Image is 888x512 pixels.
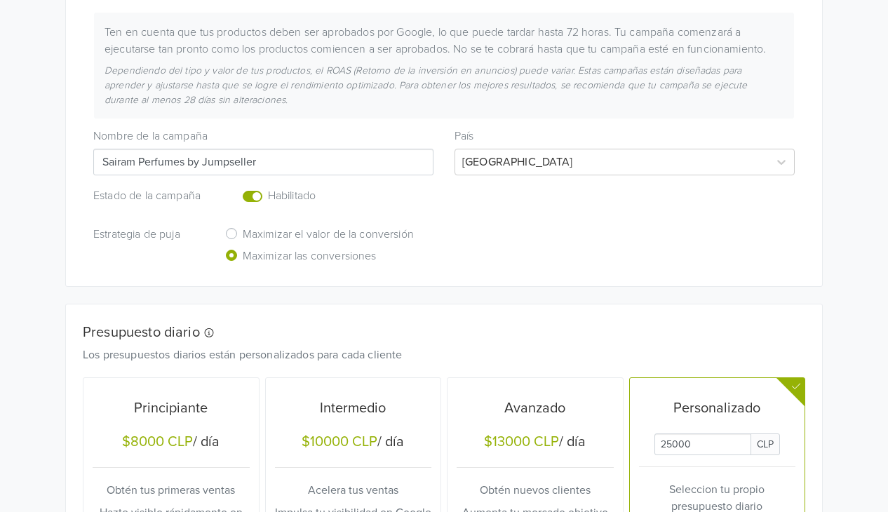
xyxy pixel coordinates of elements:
span: CLP [751,433,780,455]
h5: Intermedio [275,400,432,417]
div: $8000 CLP [122,433,193,450]
h5: / día [275,433,432,453]
div: $10000 CLP [302,433,377,450]
h6: Habilitado [268,189,389,203]
h6: Nombre de la campaña [93,130,433,143]
h5: Avanzado [457,400,614,417]
h6: Maximizar el valor de la conversión [243,228,414,241]
div: Ten en cuenta que tus productos deben ser aprobados por Google, lo que puede tardar hasta 72 hora... [94,24,794,58]
h5: / día [93,433,250,453]
h5: Presupuesto diario [83,324,784,341]
p: Obtén nuevos clientes [457,482,614,499]
p: Obtén tus primeras ventas [93,482,250,499]
h6: Estrategia de puja [93,228,203,241]
input: Daily Custom Budget [654,433,751,455]
h6: País [455,130,795,143]
h5: Principiante [93,400,250,417]
h6: Maximizar las conversiones [243,250,377,263]
h6: Estado de la campaña [93,189,203,203]
div: Los presupuestos diarios están personalizados para cada cliente [72,346,795,363]
p: Acelera tus ventas [275,482,432,499]
input: Campaign name [93,149,433,175]
div: Dependiendo del tipo y valor de tus productos, el ROAS (Retorno de la inversión en anuncios) pued... [94,63,794,107]
h5: / día [457,433,614,453]
h5: Personalizado [639,400,796,417]
div: $13000 CLP [484,433,559,450]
